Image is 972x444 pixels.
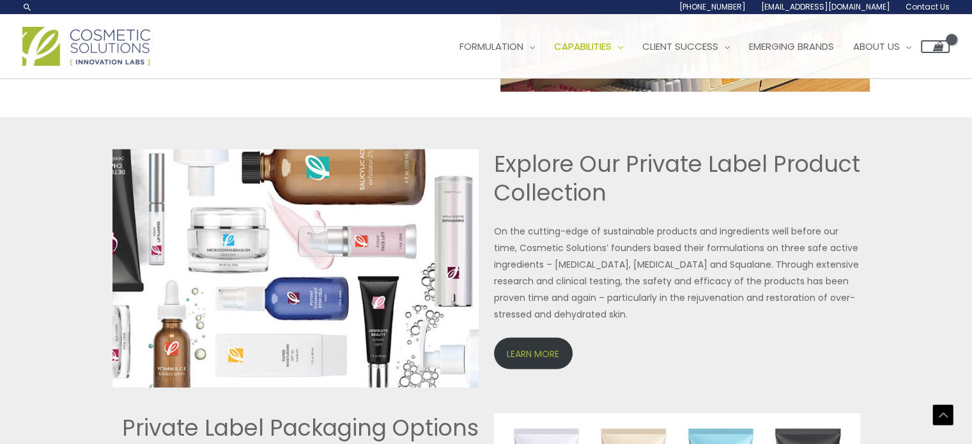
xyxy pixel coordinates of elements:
h2: Explore Our Private Label Product Collection [494,149,860,208]
a: Capabilities [544,27,633,66]
a: Emerging Brands [739,27,844,66]
a: LEARN MORE [494,338,573,369]
a: View Shopping Cart, empty [921,40,950,53]
span: Contact Us [906,1,950,12]
a: Formulation [450,27,544,66]
img: Private Label Product Collection Image featuring an assortment of products [112,149,479,388]
span: [EMAIL_ADDRESS][DOMAIN_NAME] [761,1,890,12]
img: Cosmetic Solutions Logo [22,27,150,66]
nav: Site Navigation [440,27,950,66]
p: On the cutting-edge of sustainable products and ingredients well before our time, Cosmetic Soluti... [494,223,860,323]
span: Client Success [642,40,718,53]
span: [PHONE_NUMBER] [679,1,746,12]
span: Emerging Brands [749,40,834,53]
a: Search icon link [22,2,33,12]
span: About Us [853,40,900,53]
a: About Us [844,27,921,66]
a: Client Success [633,27,739,66]
span: Formulation [459,40,523,53]
h2: Private Label Packaging Options [112,413,479,443]
span: Capabilities [554,40,612,53]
